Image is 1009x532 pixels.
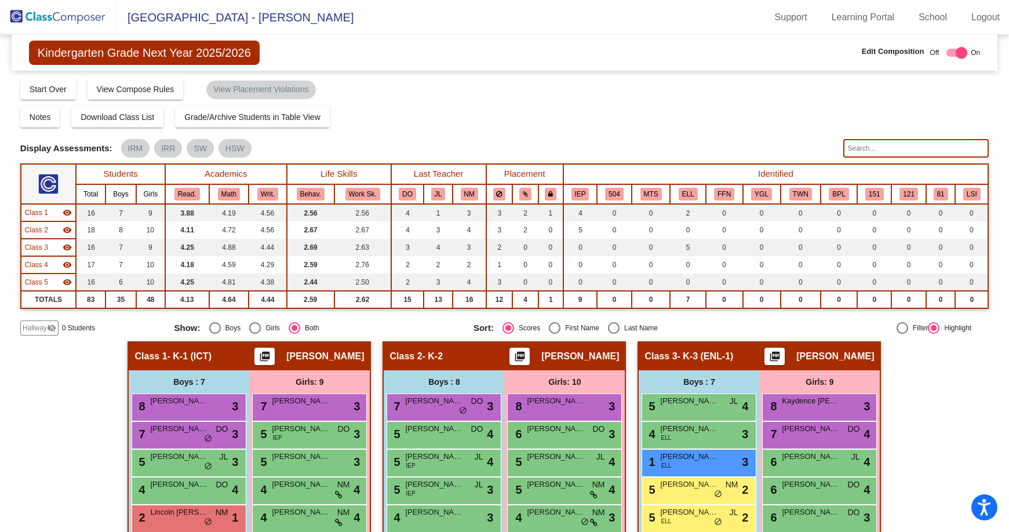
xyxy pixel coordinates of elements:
[473,323,494,333] span: Sort:
[136,239,165,256] td: 9
[571,188,589,201] button: IEP
[487,398,493,415] span: 3
[105,239,136,256] td: 7
[105,221,136,239] td: 8
[563,274,598,291] td: 0
[206,81,315,99] mat-chip: View Placement Violations
[136,221,165,239] td: 10
[257,400,267,413] span: 7
[955,204,988,221] td: 0
[743,256,781,274] td: 0
[121,139,150,158] mat-chip: IRM
[391,184,424,204] th: DonnaMarie Otto
[165,164,287,184] th: Academics
[249,221,286,239] td: 4.56
[706,256,743,274] td: 0
[209,274,249,291] td: 4.81
[165,291,209,308] td: 4.13
[679,188,698,201] button: ELL
[218,188,240,201] button: Math
[963,188,981,201] button: LSI
[384,370,504,393] div: Boys : 8
[424,256,452,274] td: 2
[257,188,278,201] button: Writ.
[742,398,748,415] span: 4
[63,208,72,217] mat-icon: visibility
[512,291,538,308] td: 4
[781,256,821,274] td: 0
[165,204,209,221] td: 3.88
[857,274,891,291] td: 0
[597,291,631,308] td: 0
[743,221,781,239] td: 0
[541,351,619,362] span: [PERSON_NAME]
[167,351,212,362] span: - K-1 (ICT)
[857,184,891,204] th: Self-Contained 15:1
[287,164,391,184] th: Life Skills
[706,291,743,308] td: 0
[509,348,530,365] button: Print Students Details
[165,274,209,291] td: 4.25
[136,291,165,308] td: 48
[857,239,891,256] td: 0
[597,221,631,239] td: 0
[821,291,857,308] td: 0
[461,188,478,201] button: NM
[105,274,136,291] td: 6
[640,188,662,201] button: MTS
[105,204,136,221] td: 7
[930,48,939,58] span: Off
[926,291,955,308] td: 0
[453,274,486,291] td: 4
[150,395,208,407] span: [PERSON_NAME]
[174,322,465,334] mat-radio-group: Select an option
[730,395,738,407] span: JL
[512,239,538,256] td: 0
[538,184,563,204] th: Keep with teacher
[76,164,165,184] th: Students
[424,184,452,204] th: Josette Langdon
[865,188,884,201] button: 151
[287,239,334,256] td: 2.69
[174,188,200,201] button: Read.
[345,188,380,201] button: Work Sk.
[759,370,880,393] div: Girls: 9
[862,46,924,57] span: Edit Composition
[391,164,486,184] th: Last Teacher
[25,260,48,270] span: Class 4
[76,256,105,274] td: 17
[563,164,988,184] th: Identified
[632,221,671,239] td: 0
[249,291,286,308] td: 4.44
[527,395,585,407] span: [PERSON_NAME]
[334,204,391,221] td: 2.56
[116,8,354,27] span: [GEOGRAPHIC_DATA] - [PERSON_NAME]
[926,239,955,256] td: 0
[926,184,955,204] th: Self-Contained 8:1:1
[453,184,486,204] th: Nicole Manitta
[706,204,743,221] td: 0
[21,204,76,221] td: Stephen Burns - K-1 (ICT)
[891,204,926,221] td: 0
[563,204,598,221] td: 4
[287,221,334,239] td: 2.67
[843,139,989,158] input: Search...
[399,188,416,201] button: DO
[891,256,926,274] td: 0
[768,351,782,367] mat-icon: picture_as_pdf
[424,291,452,308] td: 13
[781,204,821,221] td: 0
[909,8,956,27] a: School
[538,274,563,291] td: 0
[670,204,705,221] td: 2
[822,8,904,27] a: Learning Portal
[821,221,857,239] td: 0
[486,164,563,184] th: Placement
[538,221,563,239] td: 0
[136,256,165,274] td: 10
[926,204,955,221] td: 0
[670,239,705,256] td: 5
[538,256,563,274] td: 0
[597,256,631,274] td: 0
[926,221,955,239] td: 0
